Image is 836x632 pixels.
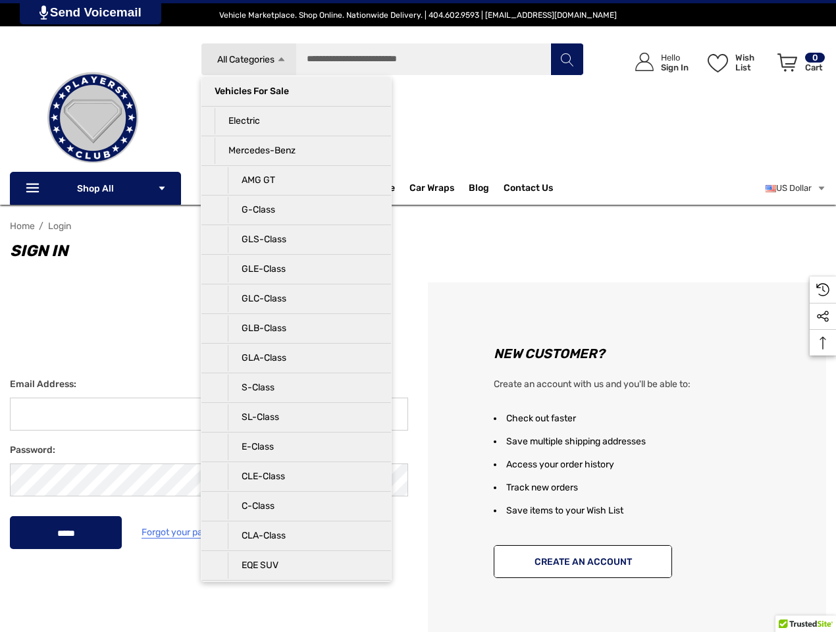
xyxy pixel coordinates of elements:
[10,238,826,264] h1: Sign in
[215,138,378,164] p: Mercedes-Benz
[494,453,793,476] li: Access your order history
[494,499,793,522] li: Save items to your Wish List
[228,315,378,342] p: GLB-Class
[494,347,793,360] h2: New Customer?
[661,63,689,72] p: Sign In
[469,182,489,197] a: Blog
[409,182,454,197] span: Car Wraps
[494,407,793,430] li: Check out faster
[702,39,771,85] a: Wish List Wish List
[219,11,617,20] span: Vehicle Marketplace. Shop Online. Nationwide Delivery. | 404.602.9593 | [EMAIL_ADDRESS][DOMAIN_NAME]
[777,53,797,72] svg: Review Your Cart
[142,527,238,539] span: Forgot your password?
[635,53,654,71] svg: Icon User Account
[228,463,378,490] p: CLE-Class
[228,493,378,519] p: C-Class
[201,43,296,76] a: All Categories Icon Arrow Down Icon Arrow Up
[228,434,378,460] p: E-Class
[708,54,728,72] svg: Wish List
[215,108,378,134] p: Electric
[810,336,836,350] svg: Top
[10,444,408,457] label: Password:
[550,43,583,76] button: Search
[409,175,469,201] a: Car Wraps
[735,53,770,72] p: Wish List
[494,476,793,499] li: Track new orders
[228,286,378,312] p: GLC-Class
[766,175,826,201] a: USD
[816,310,829,323] svg: Social Media
[620,39,695,85] a: Sign in
[771,39,826,91] a: Cart with 0 items
[228,552,378,579] p: EQE SUV
[10,221,35,232] a: Home
[504,182,553,197] a: Contact Us
[228,523,378,549] p: CLA-Class
[228,375,378,401] p: S-Class
[228,345,378,371] p: GLA-Class
[494,545,672,578] button: Create An Account
[228,197,378,223] p: G-Class
[276,55,286,65] svg: Icon Arrow Up
[142,525,238,541] a: Forgot your password?
[661,53,689,63] p: Hello
[27,52,159,184] img: Players Club | Cars For Sale
[10,378,408,391] label: Email Address:
[39,5,48,20] img: PjwhLS0gR2VuZXJhdG9yOiBHcmF2aXQuaW8gLS0+PHN2ZyB4bWxucz0iaHR0cDovL3d3dy53My5vcmcvMjAwMC9zdmciIHhtb...
[228,404,378,431] p: SL-Class
[10,172,181,205] p: Shop All
[228,226,378,253] p: GLS-Class
[494,430,793,453] li: Save multiple shipping addresses
[805,63,825,72] p: Cart
[228,256,378,282] p: GLE-Class
[228,167,378,194] p: AMG GT
[157,184,167,193] svg: Icon Arrow Down
[494,377,793,393] p: Create an account with us and you'll be able to:
[48,221,71,232] a: Login
[816,283,829,296] svg: Recently Viewed
[10,215,826,238] nav: Breadcrumb
[215,78,378,105] p: Vehicles For Sale
[24,181,44,196] svg: Icon Line
[805,53,825,63] p: 0
[217,54,274,65] span: All Categories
